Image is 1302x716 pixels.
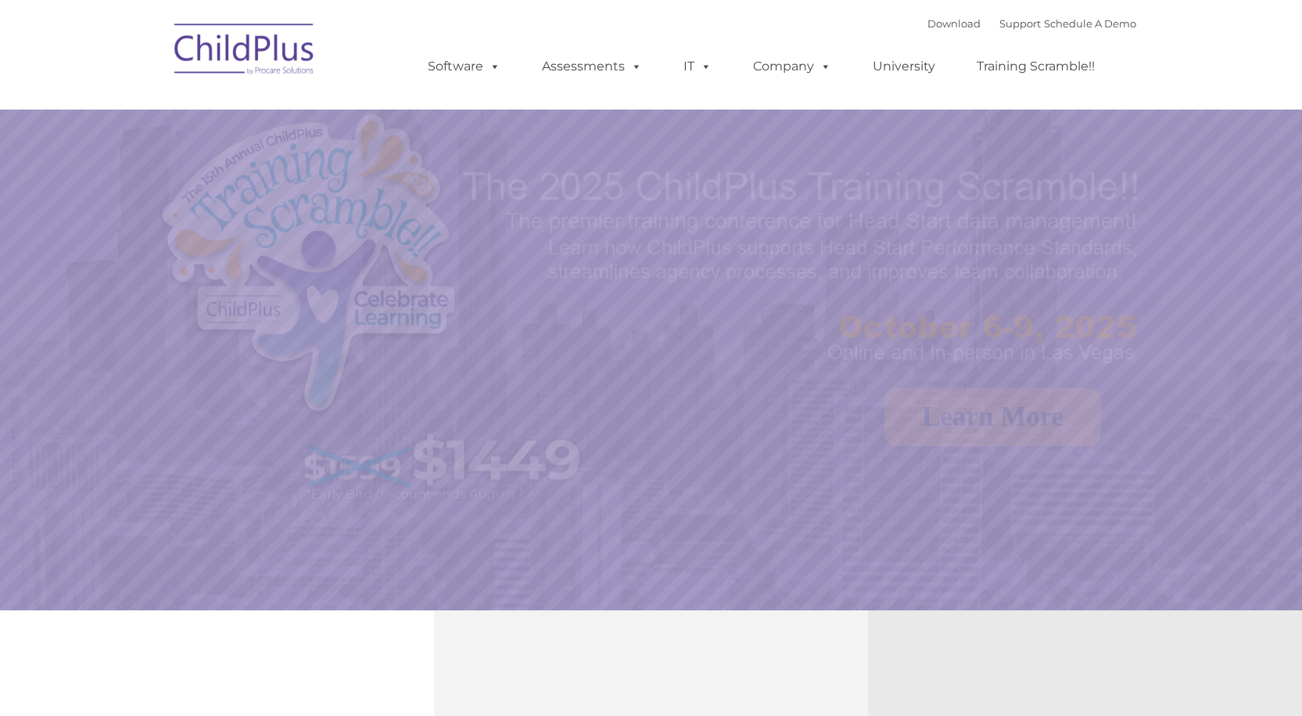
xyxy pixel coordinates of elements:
[167,13,323,91] img: ChildPlus by Procare Solutions
[927,17,981,30] a: Download
[1044,17,1136,30] a: Schedule A Demo
[526,51,658,82] a: Assessments
[412,51,516,82] a: Software
[999,17,1041,30] a: Support
[668,51,727,82] a: IT
[927,17,1136,30] font: |
[857,51,951,82] a: University
[884,388,1101,446] a: Learn More
[961,51,1110,82] a: Training Scramble!!
[737,51,847,82] a: Company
